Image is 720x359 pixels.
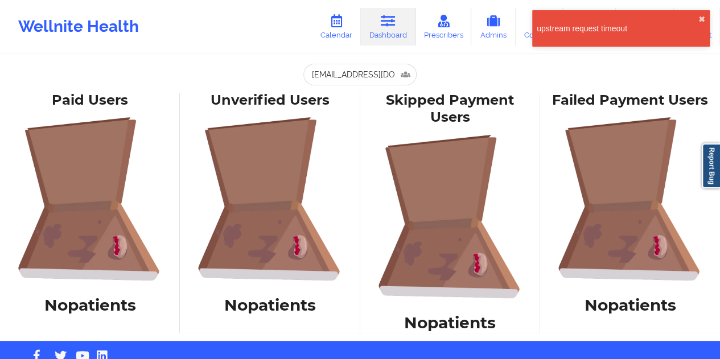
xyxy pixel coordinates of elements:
[188,92,352,109] div: Unverified Users
[471,8,516,46] a: Admins
[548,92,712,109] div: Failed Payment Users
[368,92,532,127] div: Skipped Payment Users
[8,92,172,109] div: Paid Users
[516,8,563,46] a: Coaches
[415,8,472,46] a: Prescribers
[702,143,720,188] a: Report Bug
[368,134,532,298] img: foRBiVDZMKwAAAAASUVORK5CYII=
[548,117,712,280] img: foRBiVDZMKwAAAAASUVORK5CYII=
[368,312,532,333] h1: No patients
[188,295,352,315] h1: No patients
[188,117,352,280] img: foRBiVDZMKwAAAAASUVORK5CYII=
[312,8,361,46] a: Calendar
[8,295,172,315] h1: No patients
[361,8,415,46] a: Dashboard
[8,117,172,280] img: foRBiVDZMKwAAAAASUVORK5CYII=
[537,23,698,34] div: upstream request timeout
[698,15,705,24] button: close
[548,295,712,315] h1: No patients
